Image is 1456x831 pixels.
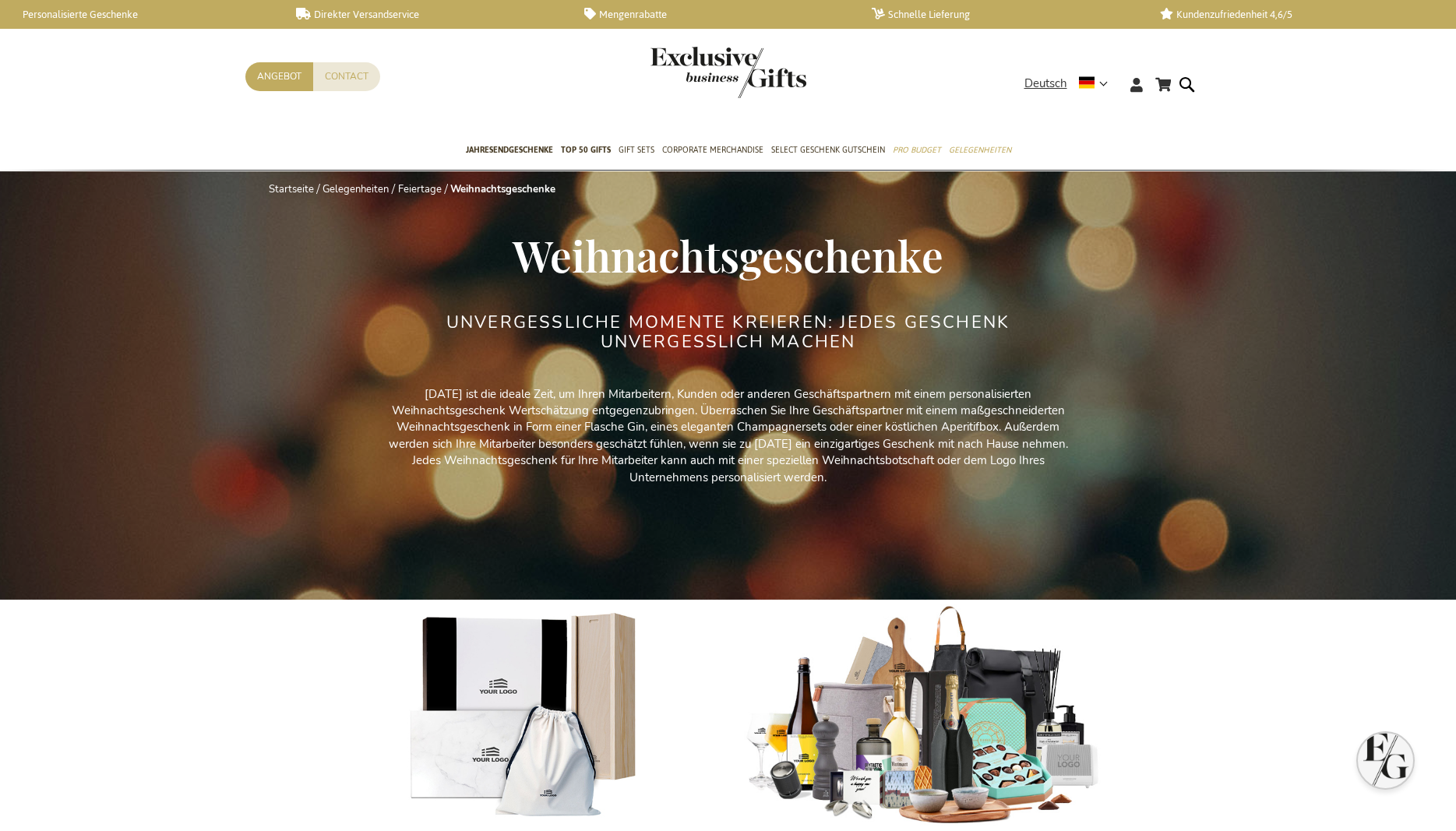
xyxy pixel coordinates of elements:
strong: Weihnachtsgeschenke [450,182,555,196]
span: Gift Sets [619,142,654,158]
img: Personalised_gifts [354,604,713,828]
a: TOP 50 Gifts [561,132,611,171]
a: Select Geschenk Gutschein [771,132,885,171]
a: Direkter Versandservice [296,8,559,21]
span: Weihnachtsgeschenke [513,226,943,283]
a: Personalisierte Geschenke [8,8,271,21]
h2: UNVERGESSLICHE MOMENTE KREIEREN: JEDES GESCHENK UNVERGESSLICH MACHEN [436,313,1021,350]
a: Mengenrabatte [584,8,848,21]
a: Jahresendgeschenke [466,132,553,171]
a: Kundenzufriedenheit 4,6/5 [1160,8,1423,21]
a: Schnelle Lieferung [872,8,1135,21]
a: Gift Sets [619,132,654,171]
span: TOP 50 Gifts [561,142,611,158]
a: store logo [650,47,728,98]
img: cadeau_personeel_medewerkers-kerst_1 [744,604,1102,828]
a: Corporate Merchandise [662,132,763,171]
span: Deutsch [1024,75,1067,93]
span: Corporate Merchandise [662,142,763,158]
a: Gelegenheiten [949,132,1011,171]
span: Select Geschenk Gutschein [771,142,885,158]
p: [DATE] ist die ideale Zeit, um Ihren Mitarbeitern, Kunden oder anderen Geschäftspartnern mit eine... [378,386,1079,487]
a: Feiertage [398,182,442,196]
a: Gelegenheiten [323,182,389,196]
a: Pro Budget [893,132,941,171]
img: Exclusive Business gifts logo [650,47,806,98]
span: Pro Budget [893,142,941,158]
span: Jahresendgeschenke [466,142,553,158]
a: Contact [313,62,380,91]
a: Angebot [245,62,313,91]
span: Gelegenheiten [949,142,1011,158]
a: Startseite [269,182,314,196]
